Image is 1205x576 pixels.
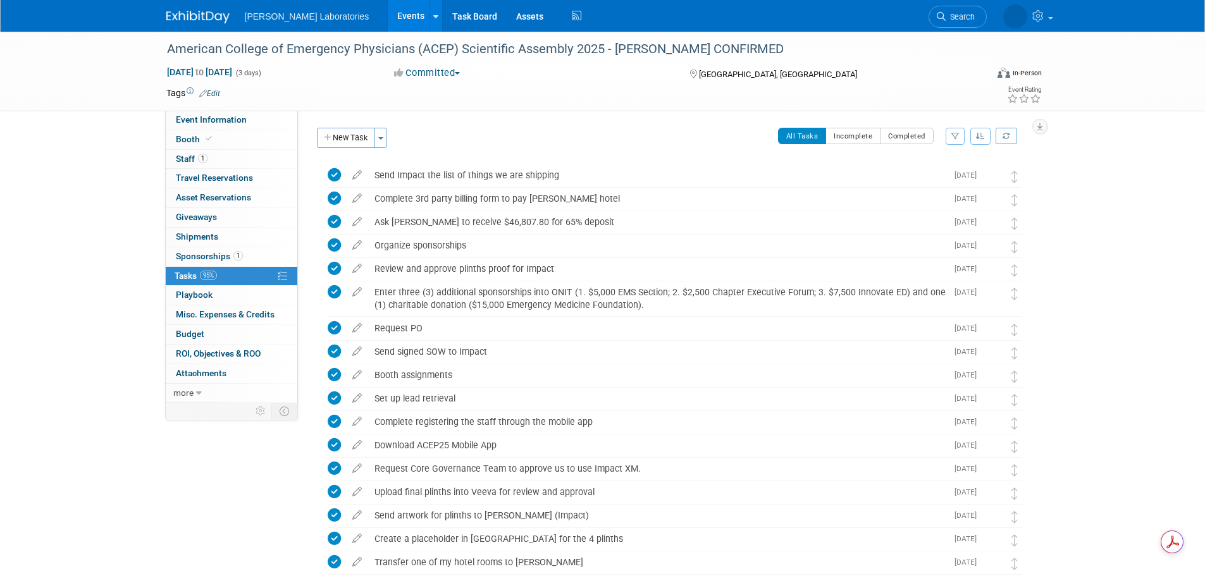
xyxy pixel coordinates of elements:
a: Search [929,6,987,28]
div: Download ACEP25 Mobile App [368,434,947,456]
i: Move task [1011,171,1018,183]
span: [GEOGRAPHIC_DATA], [GEOGRAPHIC_DATA] [699,70,857,79]
a: edit [346,346,368,357]
a: ROI, Objectives & ROO [166,345,297,364]
img: Tisha Davis [983,391,999,408]
img: Tisha Davis [983,285,999,302]
a: edit [346,510,368,521]
a: Asset Reservations [166,188,297,207]
span: Staff [176,154,207,164]
a: edit [346,216,368,228]
a: Booth [166,130,297,149]
img: Tisha Davis [983,321,999,338]
div: Ask [PERSON_NAME] to receive $46,807.80 for 65% deposit [368,211,947,233]
td: Personalize Event Tab Strip [250,403,272,419]
span: Budget [176,329,204,339]
span: [DATE] [955,218,983,226]
div: Event Format [912,66,1042,85]
a: Tasks95% [166,267,297,286]
button: Committed [390,66,465,80]
i: Move task [1011,534,1018,546]
i: Move task [1011,218,1018,230]
span: [DATE] [955,487,983,496]
i: Move task [1011,371,1018,383]
span: 1 [233,251,243,260]
i: Move task [1011,324,1018,336]
a: Event Information [166,111,297,130]
img: Tisha Davis [983,462,999,478]
span: [DATE] [955,171,983,180]
a: edit [346,486,368,498]
img: Format-Inperson.png [998,68,1010,78]
span: Travel Reservations [176,173,253,183]
span: Search [946,12,975,21]
span: [DATE] [955,417,983,426]
button: New Task [317,128,375,148]
img: Tisha Davis [983,438,999,455]
a: edit [346,263,368,274]
i: Move task [1011,487,1018,499]
a: Giveaways [166,208,297,227]
div: American College of Emergency Physicians (ACEP) Scientific Assembly 2025 - [PERSON_NAME] CONFIRMED [163,38,968,61]
img: ExhibitDay [166,11,230,23]
img: Tisha Davis [983,192,999,208]
img: Tisha Davis [983,215,999,231]
span: [PERSON_NAME] Laboratories [245,11,369,21]
span: (3 days) [235,69,261,77]
div: Set up lead retrieval [368,388,947,409]
img: Tisha Davis [983,532,999,548]
i: Move task [1011,288,1018,300]
img: Tisha Davis [983,345,999,361]
i: Move task [1011,417,1018,429]
a: edit [346,169,368,181]
span: [DATE] [955,288,983,297]
img: Tisha Davis [983,262,999,278]
a: Budget [166,325,297,344]
a: edit [346,556,368,568]
span: Asset Reservations [176,192,251,202]
a: edit [346,369,368,381]
i: Move task [1011,194,1018,206]
a: edit [346,193,368,204]
a: Misc. Expenses & Credits [166,305,297,324]
span: [DATE] [955,371,983,379]
span: [DATE] [955,464,983,473]
div: Send artwork for plinths to [PERSON_NAME] (Impact) [368,505,947,526]
a: Shipments [166,228,297,247]
span: more [173,388,194,398]
a: Travel Reservations [166,169,297,188]
div: Event Rating [1007,87,1041,93]
a: Attachments [166,364,297,383]
button: Completed [880,128,934,144]
i: Move task [1011,464,1018,476]
span: [DATE] [955,324,983,333]
div: Transfer one of my hotel rooms to [PERSON_NAME] [368,551,947,573]
img: Tisha Davis [1003,4,1027,28]
span: [DATE] [955,194,983,203]
span: [DATE] [955,264,983,273]
img: Tisha Davis [983,555,999,572]
td: Toggle Event Tabs [271,403,297,419]
a: more [166,384,297,403]
div: Send signed SOW to Impact [368,341,947,362]
div: Request Core Governance Team to approve us to use Impact XM. [368,458,947,479]
img: Tisha Davis [983,485,999,501]
img: Tisha Davis [983,168,999,185]
a: edit [346,533,368,544]
span: [DATE] [955,558,983,567]
img: Tisha Davis [983,238,999,255]
div: Booth assignments [368,364,947,386]
span: 95% [200,271,217,280]
div: Organize sponsorships [368,235,947,256]
i: Move task [1011,347,1018,359]
a: Sponsorships1 [166,247,297,266]
button: All Tasks [778,128,827,144]
a: edit [346,286,368,298]
div: Upload final plinths into Veeva for review and approval [368,481,947,503]
a: edit [346,322,368,334]
span: [DATE] [DATE] [166,66,233,78]
div: Complete 3rd party billing form to pay [PERSON_NAME] hotel [368,188,947,209]
span: Tasks [175,271,217,281]
div: Review and approve plinths proof for Impact [368,258,947,279]
span: Event Information [176,114,247,125]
